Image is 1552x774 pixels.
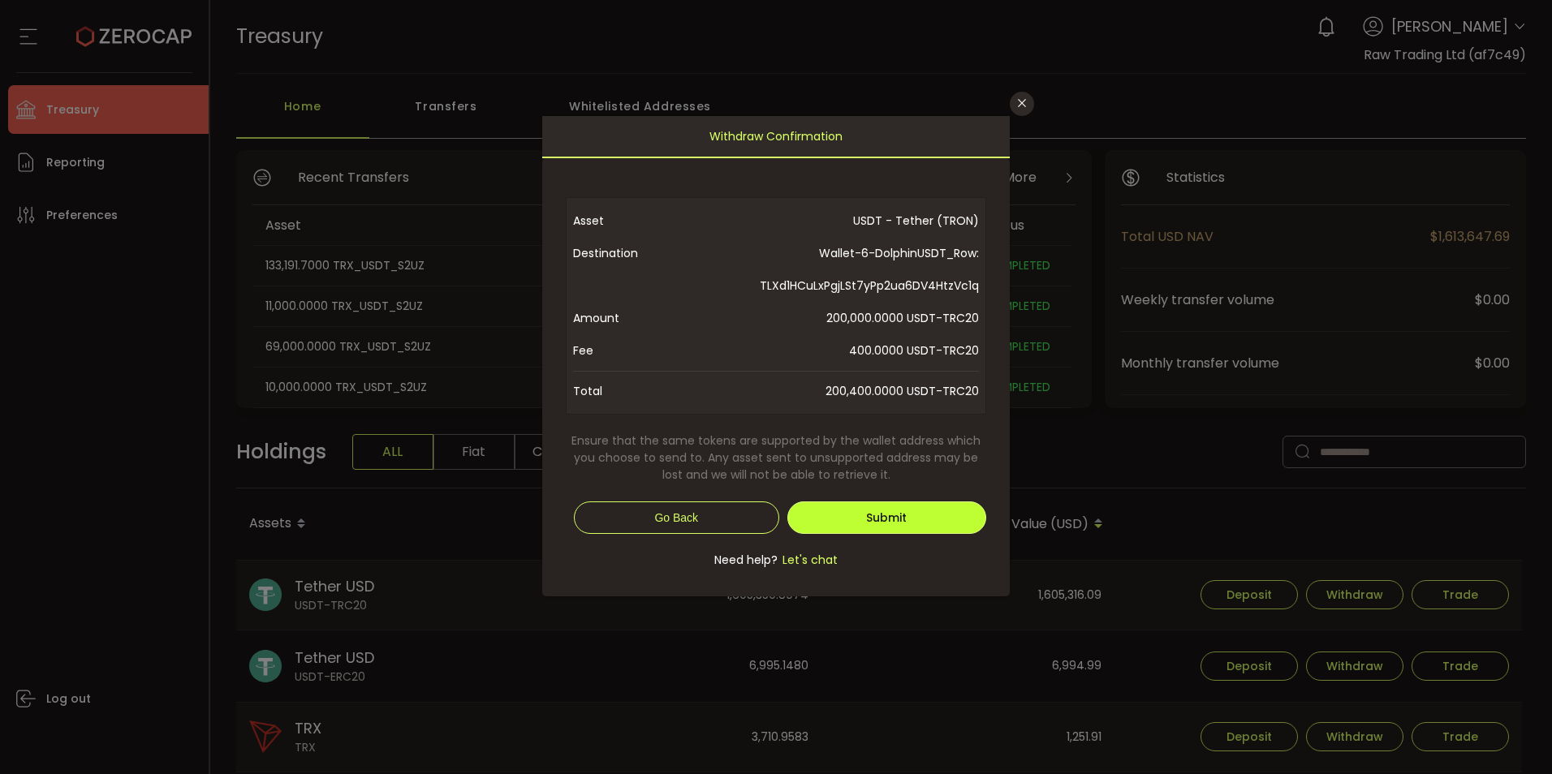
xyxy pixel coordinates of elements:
[703,375,979,407] span: 200,400.0000 USDT-TRC20
[573,375,703,407] span: Total
[573,204,703,237] span: Asset
[1471,696,1552,774] iframe: Chat Widget
[714,552,778,569] span: Need help?
[703,302,979,334] span: 200,000.0000 USDT-TRC20
[573,302,703,334] span: Amount
[778,552,838,569] span: Let's chat
[703,204,979,237] span: USDT - Tether (TRON)
[574,501,779,534] button: Go Back
[573,237,703,302] span: Destination
[866,510,907,526] span: Submit
[703,334,979,367] span: 400.0000 USDT-TRC20
[573,334,703,367] span: Fee
[542,116,1010,596] div: dialog
[566,432,986,484] span: Ensure that the same tokens are supported by the wallet address which you choose to send to. Any ...
[709,116,843,157] span: Withdraw Confirmation
[787,501,987,534] button: Submit
[703,237,979,302] span: Wallet-6-DolphinUSDT_Row: TLXd1HCuLxPgjLSt7yPp2ua6DV4HtzVc1q
[654,511,698,524] span: Go Back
